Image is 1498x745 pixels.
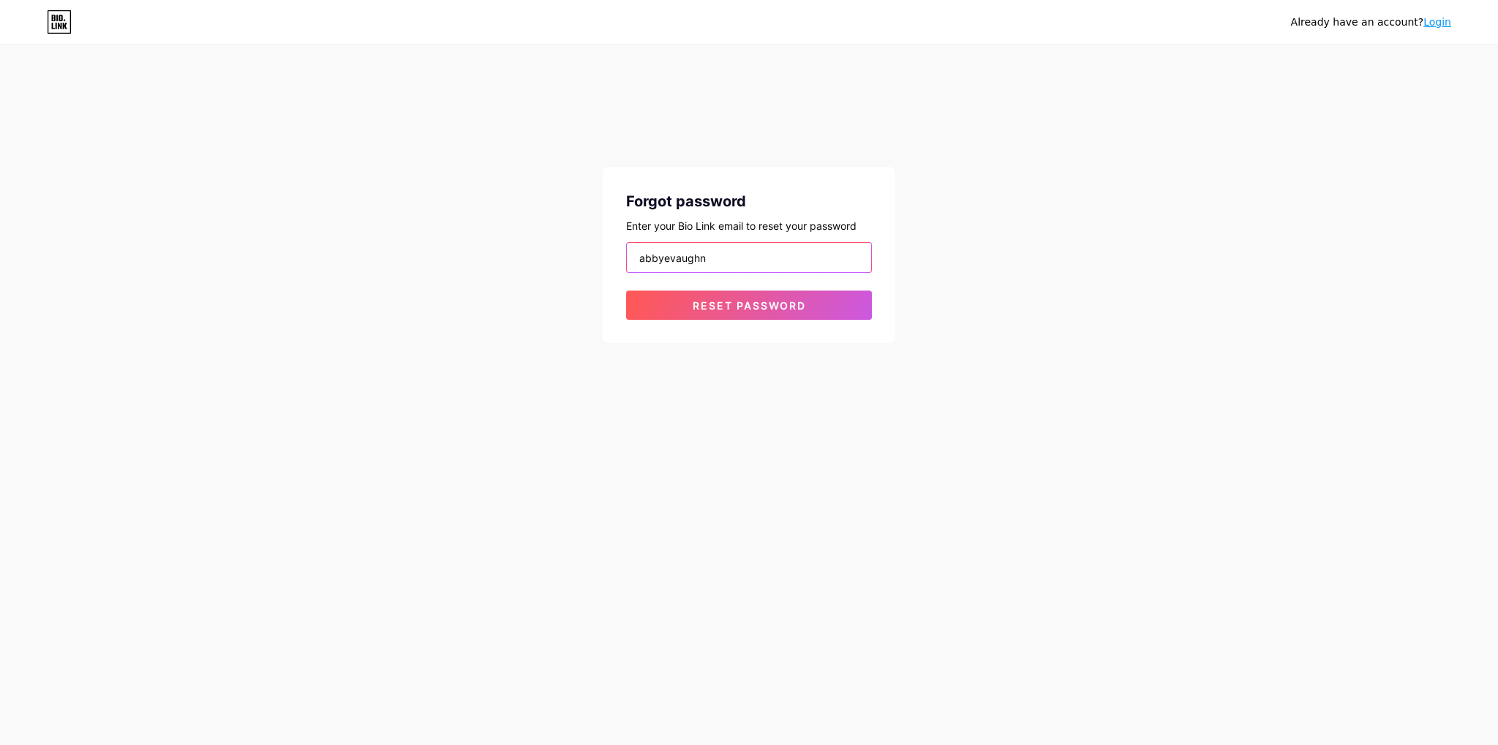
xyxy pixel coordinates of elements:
div: Forgot password [626,190,872,212]
div: Enter your Bio Link email to reset your password [626,218,872,233]
div: Already have an account? [1291,15,1451,30]
a: Login [1423,16,1451,28]
input: Email [627,243,871,272]
span: Reset password [693,299,806,312]
button: Reset password [626,291,872,320]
